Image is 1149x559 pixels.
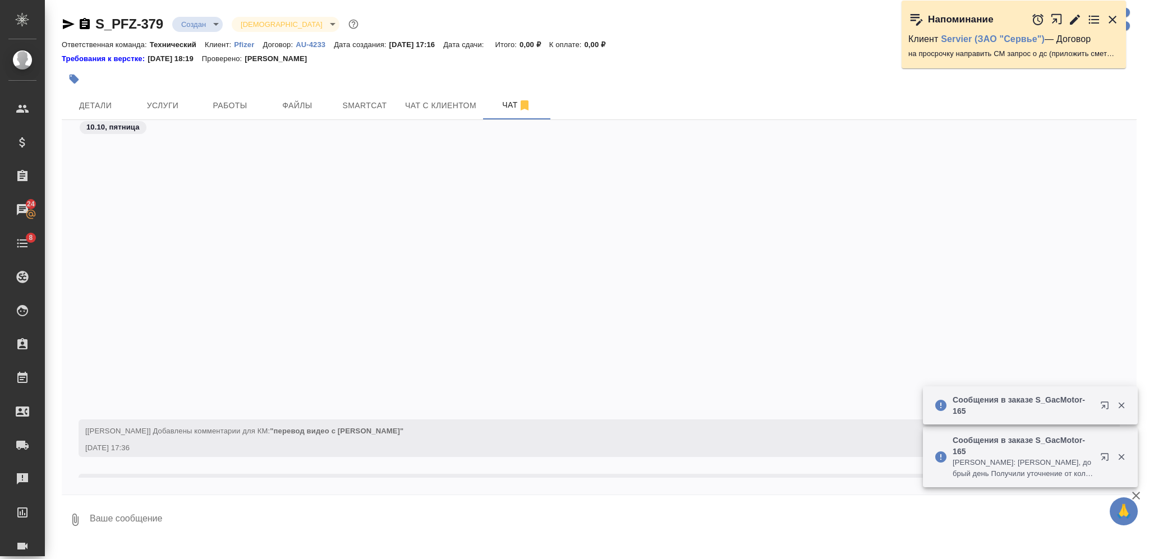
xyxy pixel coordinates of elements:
[234,39,263,49] a: Pfizer
[178,20,209,29] button: Создан
[490,98,544,112] span: Чат
[148,53,202,64] p: [DATE] 18:19
[585,40,614,49] p: 0,00 ₽
[928,14,994,25] p: Напоминание
[495,40,520,49] p: Итого:
[95,16,163,31] a: S_PFZ-379
[1068,13,1082,26] button: Редактировать
[941,34,1045,44] a: Servier (ЗАО "Сервье")
[3,196,42,224] a: 24
[245,53,315,64] p: [PERSON_NAME]
[263,40,296,49] p: Договор:
[296,40,334,49] p: AU-4233
[389,40,444,49] p: [DATE] 17:16
[205,40,234,49] p: Клиент:
[405,99,476,113] span: Чат с клиентом
[338,99,392,113] span: Smartcat
[234,40,263,49] p: Pfizer
[518,99,531,112] svg: Отписаться
[1093,394,1120,421] button: Открыть в новой вкладке
[150,40,205,49] p: Технический
[270,99,324,113] span: Файлы
[908,34,1119,45] p: Клиент — Договор
[62,67,86,91] button: Добавить тэг
[22,232,39,243] span: 8
[953,457,1093,479] p: [PERSON_NAME]: [PERSON_NAME], добрый день Получили уточнение от коллег, касательно вопроса: Перев...
[68,99,122,113] span: Детали
[1031,13,1045,26] button: Отложить
[202,53,245,64] p: Проверено:
[85,442,1081,454] div: [DATE] 17:36
[443,40,486,49] p: Дата сдачи:
[1050,7,1063,31] button: Открыть в новой вкладке
[1110,452,1133,462] button: Закрыть
[136,99,190,113] span: Услуги
[78,17,91,31] button: Скопировать ссылку
[1106,13,1119,26] button: Закрыть
[3,229,42,257] a: 8
[334,40,389,49] p: Дата создания:
[1087,13,1101,26] button: Перейти в todo
[62,40,150,49] p: Ответственная команда:
[270,427,403,435] span: "перевод видео с [PERSON_NAME]"
[172,17,223,32] div: Создан
[85,427,403,435] span: [[PERSON_NAME]] Добавлены комментарии для КМ:
[520,40,549,49] p: 0,00 ₽
[62,53,148,64] a: Требования к верстке:
[203,99,257,113] span: Работы
[908,48,1119,59] p: на просрочку направить СМ запрос о дс (приложить сметы в вордах)
[296,39,334,49] a: AU-4233
[20,198,42,210] span: 24
[346,17,361,31] button: Доп статусы указывают на важность/срочность заказа
[1110,400,1133,410] button: Закрыть
[1093,446,1120,473] button: Открыть в новой вкладке
[86,122,140,133] p: 10.10, пятница
[232,17,339,32] div: Создан
[237,20,325,29] button: [DEMOGRAPHIC_DATA]
[953,435,1093,457] p: Сообщения в заказе S_GacMotor-165
[953,394,1093,417] p: Сообщения в заказе S_GacMotor-165
[62,17,75,31] button: Скопировать ссылку для ЯМессенджера
[549,40,585,49] p: К оплате:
